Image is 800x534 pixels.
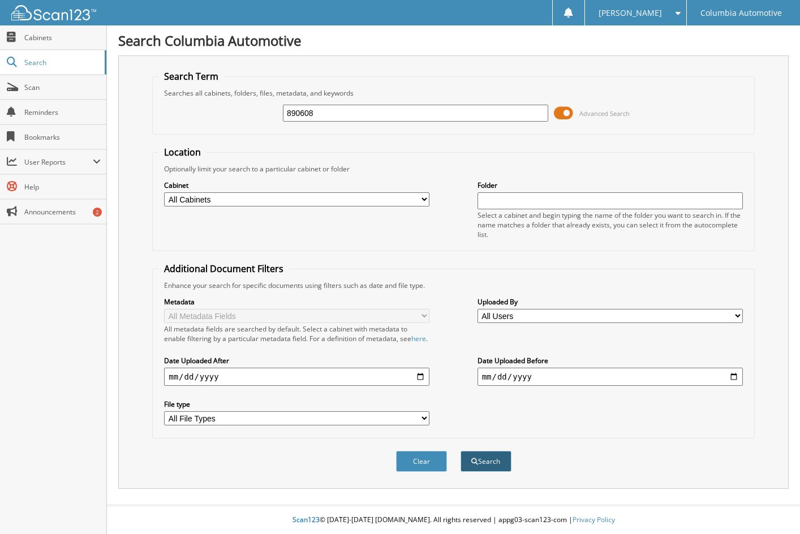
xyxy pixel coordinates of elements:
[164,324,429,343] div: All metadata fields are searched by default. Select a cabinet with metadata to enable filtering b...
[164,399,429,409] label: File type
[411,334,426,343] a: here
[158,164,749,174] div: Optionally limit your search to a particular cabinet or folder
[158,70,224,83] legend: Search Term
[478,368,743,386] input: end
[478,356,743,365] label: Date Uploaded Before
[158,88,749,98] div: Searches all cabinets, folders, files, metadata, and keywords
[396,451,447,472] button: Clear
[24,207,101,217] span: Announcements
[573,515,615,524] a: Privacy Policy
[158,281,749,290] div: Enhance your search for specific documents using filters such as date and file type.
[24,83,101,92] span: Scan
[599,10,662,16] span: [PERSON_NAME]
[24,58,99,67] span: Search
[164,356,429,365] label: Date Uploaded After
[107,506,800,534] div: © [DATE]-[DATE] [DOMAIN_NAME]. All rights reserved | appg03-scan123-com |
[11,5,96,20] img: scan123-logo-white.svg
[24,132,101,142] span: Bookmarks
[24,182,101,192] span: Help
[93,208,102,217] div: 2
[579,109,630,118] span: Advanced Search
[164,368,429,386] input: start
[461,451,511,472] button: Search
[24,107,101,117] span: Reminders
[118,31,789,50] h1: Search Columbia Automotive
[478,210,743,239] div: Select a cabinet and begin typing the name of the folder you want to search in. If the name match...
[158,262,289,275] legend: Additional Document Filters
[478,180,743,190] label: Folder
[293,515,320,524] span: Scan123
[24,33,101,42] span: Cabinets
[478,297,743,307] label: Uploaded By
[164,297,429,307] label: Metadata
[24,157,93,167] span: User Reports
[158,146,207,158] legend: Location
[700,10,782,16] span: Columbia Automotive
[164,180,429,190] label: Cabinet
